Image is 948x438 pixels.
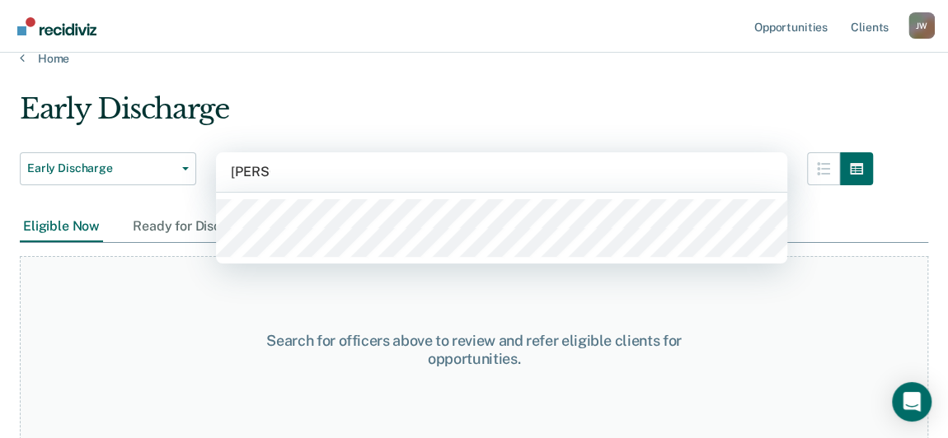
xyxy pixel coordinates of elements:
div: Ready for Discharge [129,212,259,242]
div: J W [908,12,935,39]
button: Early Discharge [20,152,196,185]
div: Eligible Now [20,212,103,242]
div: Search for officers above to review and refer eligible clients for opportunities. [247,332,701,367]
div: Open Intercom Messenger [892,382,932,422]
div: Early Discharge [20,92,873,139]
button: Profile dropdown button [908,12,935,39]
span: Early Discharge [27,161,176,175]
a: Home [20,51,928,66]
img: Recidiviz [17,17,96,35]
